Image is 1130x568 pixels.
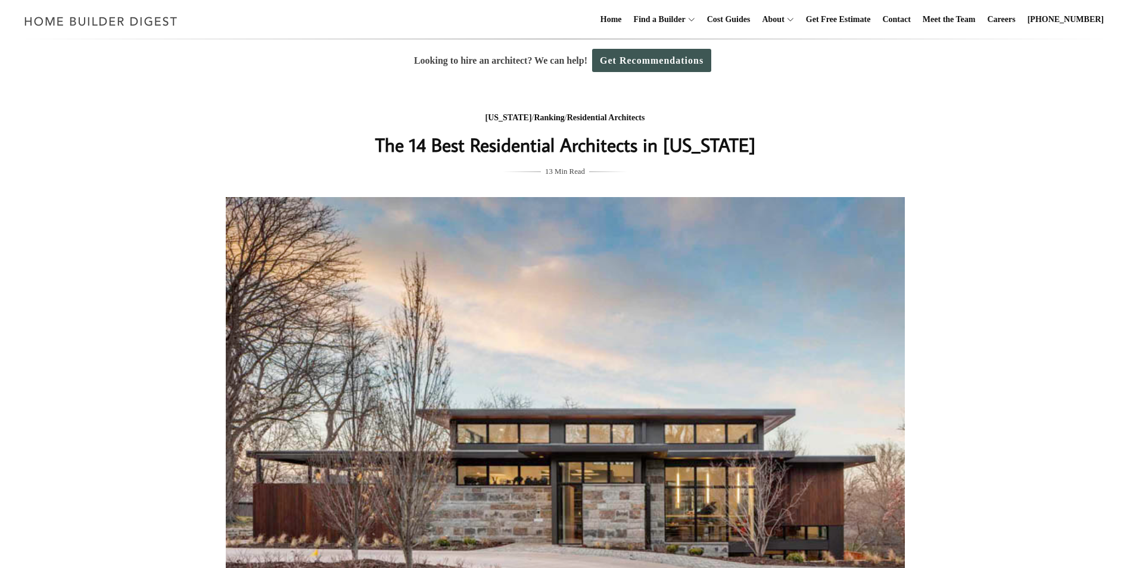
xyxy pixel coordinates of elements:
[19,10,183,33] img: Home Builder Digest
[877,1,915,39] a: Contact
[702,1,755,39] a: Cost Guides
[983,1,1020,39] a: Careers
[918,1,980,39] a: Meet the Team
[545,165,585,178] span: 13 Min Read
[1023,1,1109,39] a: [PHONE_NUMBER]
[567,113,645,122] a: Residential Architects
[629,1,686,39] a: Find a Builder
[801,1,876,39] a: Get Free Estimate
[592,49,711,72] a: Get Recommendations
[485,113,532,122] a: [US_STATE]
[596,1,627,39] a: Home
[328,111,803,126] div: / /
[328,130,803,159] h1: The 14 Best Residential Architects in [US_STATE]
[757,1,784,39] a: About
[534,113,564,122] a: Ranking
